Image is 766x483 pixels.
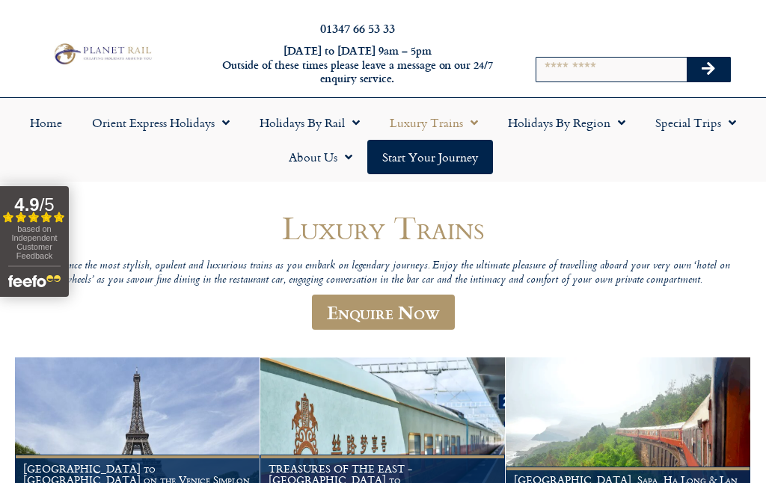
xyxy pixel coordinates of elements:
p: Experience the most stylish, opulent and luxurious trains as you embark on legendary journeys. En... [24,259,742,287]
a: Enquire Now [312,295,455,330]
a: 01347 66 53 33 [320,19,395,37]
a: Orient Express Holidays [77,105,245,140]
a: About Us [274,140,367,174]
button: Search [687,58,730,81]
h1: Luxury Trains [24,210,742,245]
nav: Menu [7,105,759,174]
a: Holidays by Rail [245,105,375,140]
a: Luxury Trains [375,105,493,140]
a: Holidays by Region [493,105,640,140]
img: Planet Rail Train Holidays Logo [50,41,154,67]
a: Special Trips [640,105,751,140]
a: Start your Journey [367,140,493,174]
a: Home [15,105,77,140]
h6: [DATE] to [DATE] 9am – 5pm Outside of these times please leave a message on our 24/7 enquiry serv... [208,44,507,86]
